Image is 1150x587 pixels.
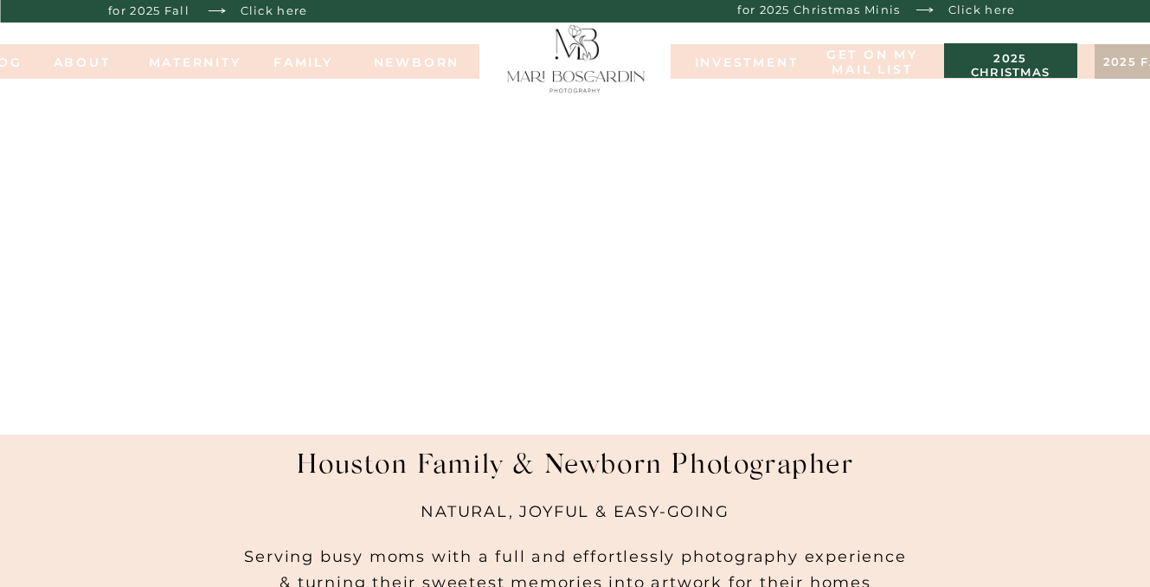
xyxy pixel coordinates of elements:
[695,55,781,68] a: INVESTMENT
[368,55,466,68] a: NEWBORN
[35,55,130,68] a: ABOUT
[241,449,911,499] h1: Houston Family & Newborn Photographer
[824,48,922,78] a: Get on my MAIL list
[953,52,1069,69] a: 2025 christmas minis
[269,55,338,68] a: FAMILy
[344,499,806,535] h2: NATURAL, JOYFUL & EASY-GOING
[149,55,218,68] a: MATERNITY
